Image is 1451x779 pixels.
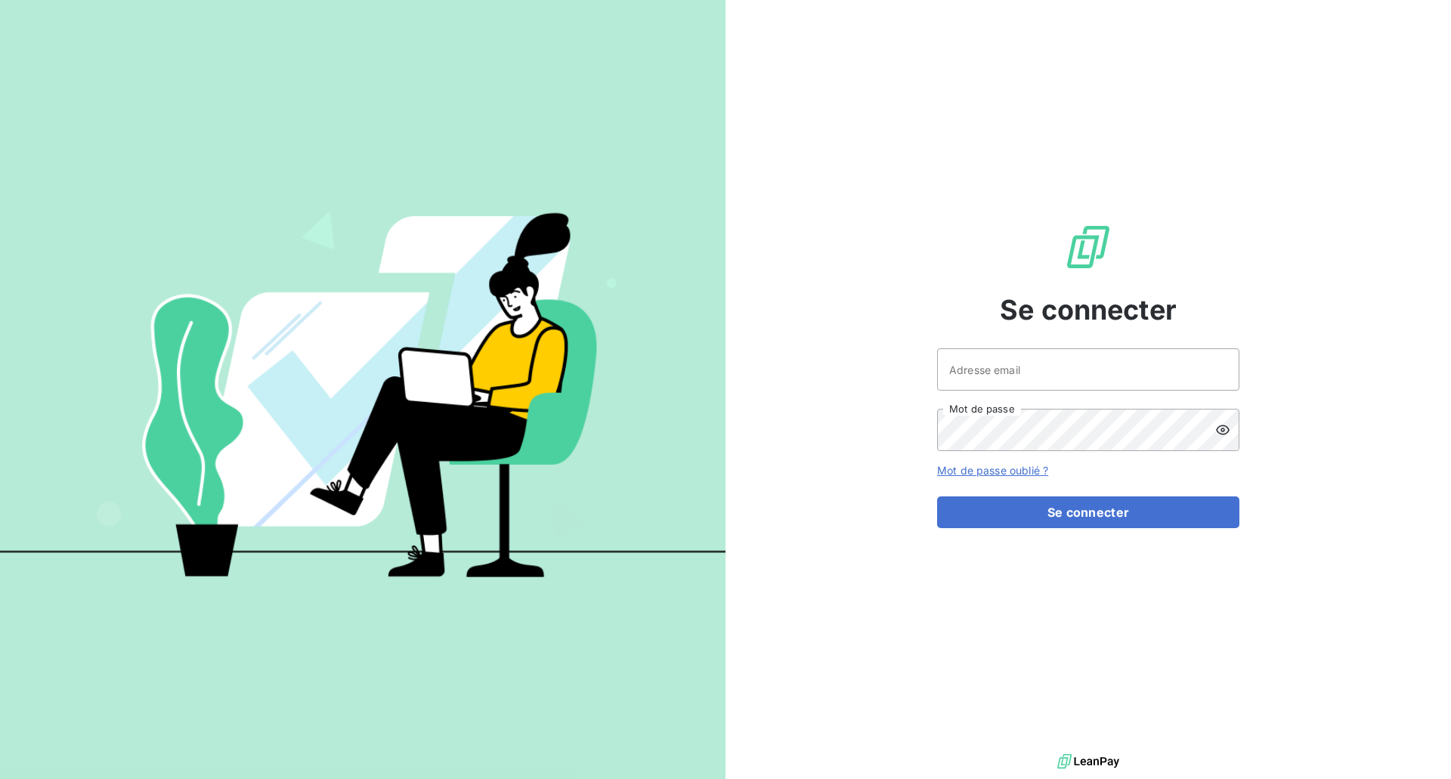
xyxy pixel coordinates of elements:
a: Mot de passe oublié ? [937,464,1048,477]
input: placeholder [937,348,1239,391]
button: Se connecter [937,496,1239,528]
img: logo [1057,750,1119,773]
img: Logo LeanPay [1064,223,1112,271]
span: Se connecter [1000,289,1177,330]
